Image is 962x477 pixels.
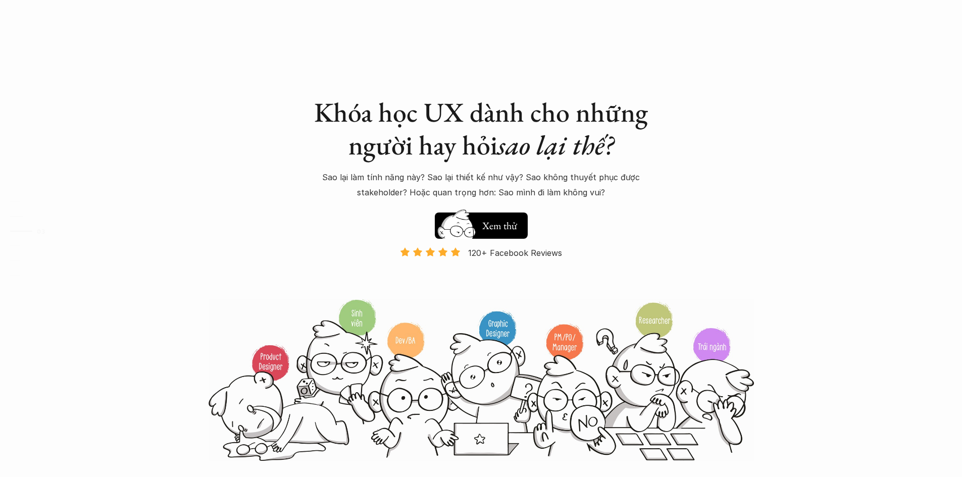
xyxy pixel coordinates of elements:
[305,96,658,162] h1: Khóa học UX dành cho những người hay hỏi
[497,127,614,163] em: sao lại thế?
[305,170,658,200] p: Sao lại làm tính năng này? Sao lại thiết kế như vậy? Sao không thuyết phục được stakeholder? Hoặc...
[482,219,517,233] h5: Xem thử
[28,213,36,220] strong: 02
[10,225,58,237] a: 03
[435,207,528,239] a: Xem thử
[391,247,571,298] a: 120+ Facebook Reviews
[37,228,45,235] strong: 03
[10,210,58,223] a: 02
[468,245,562,260] p: 120+ Facebook Reviews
